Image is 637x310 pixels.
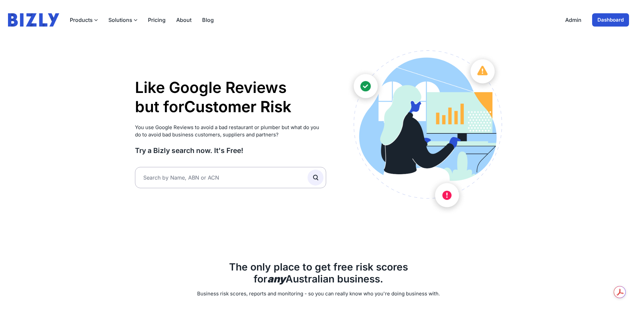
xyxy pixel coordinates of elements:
h2: The only place to get free risk scores for Australian business. [135,261,502,285]
b: any [267,273,286,285]
a: Dashboard [592,13,629,27]
li: Supplier Risk [184,116,291,135]
input: Search by Name, ABN or ACN [135,167,326,188]
a: About [176,16,191,24]
button: Products [70,16,98,24]
a: Blog [202,16,214,24]
a: Pricing [148,16,166,24]
h1: Like Google Reviews but for [135,78,326,116]
h3: Try a Bizly search now. It's Free! [135,146,326,155]
li: Customer Risk [184,97,291,116]
p: Business risk scores, reports and monitoring - so you can really know who you're doing business w... [135,290,502,298]
a: Admin [565,16,581,24]
button: Solutions [108,16,137,24]
p: You use Google Reviews to avoid a bad restaurant or plumber but what do you do to avoid bad busin... [135,124,326,139]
